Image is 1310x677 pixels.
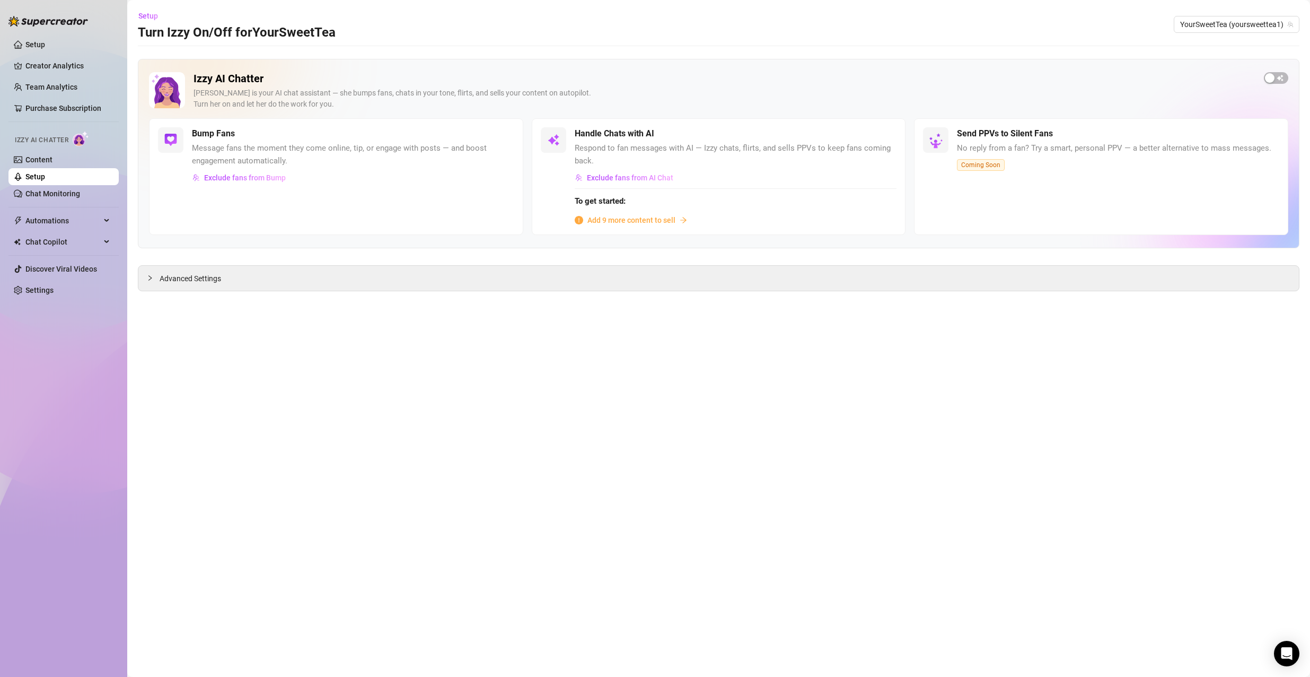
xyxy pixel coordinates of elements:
[1180,16,1293,32] span: YourSweetTea (yoursweettea1)
[1274,641,1299,666] div: Open Intercom Messenger
[25,155,52,164] a: Content
[25,265,97,273] a: Discover Viral Videos
[8,16,88,27] img: logo-BBDzfeDw.svg
[138,7,166,24] button: Setup
[14,216,22,225] span: thunderbolt
[575,196,626,206] strong: To get started:
[587,173,673,182] span: Exclude fans from AI Chat
[25,189,80,198] a: Chat Monitoring
[25,57,110,74] a: Creator Analytics
[138,24,336,41] h3: Turn Izzy On/Off for YourSweetTea
[957,159,1005,171] span: Coming Soon
[147,275,153,281] span: collapsed
[575,142,897,167] span: Respond to fan messages with AI — Izzy chats, flirts, and sells PPVs to keep fans coming back.
[575,169,674,186] button: Exclude fans from AI Chat
[192,174,200,181] img: svg%3e
[25,172,45,181] a: Setup
[575,127,654,140] h5: Handle Chats with AI
[25,286,54,294] a: Settings
[192,127,235,140] h5: Bump Fans
[25,83,77,91] a: Team Analytics
[25,233,101,250] span: Chat Copilot
[25,104,101,112] a: Purchase Subscription
[194,88,1255,110] div: [PERSON_NAME] is your AI chat assistant — she bumps fans, chats in your tone, flirts, and sells y...
[73,131,89,146] img: AI Chatter
[547,134,560,146] img: svg%3e
[575,216,583,224] span: info-circle
[929,133,946,150] img: silent-fans-ppv-o-N6Mmdf.svg
[194,72,1255,85] h2: Izzy AI Chatter
[160,273,221,284] span: Advanced Settings
[575,174,583,181] img: svg%3e
[25,212,101,229] span: Automations
[204,173,286,182] span: Exclude fans from Bump
[149,72,185,108] img: Izzy AI Chatter
[15,135,68,145] span: Izzy AI Chatter
[14,238,21,246] img: Chat Copilot
[164,134,177,146] img: svg%3e
[192,142,514,167] span: Message fans the moment they come online, tip, or engage with posts — and boost engagement automa...
[25,40,45,49] a: Setup
[138,12,158,20] span: Setup
[1287,21,1294,28] span: team
[147,272,160,284] div: collapsed
[957,142,1271,155] span: No reply from a fan? Try a smart, personal PPV — a better alternative to mass messages.
[957,127,1053,140] h5: Send PPVs to Silent Fans
[587,214,675,226] span: Add 9 more content to sell
[680,216,687,224] span: arrow-right
[192,169,286,186] button: Exclude fans from Bump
